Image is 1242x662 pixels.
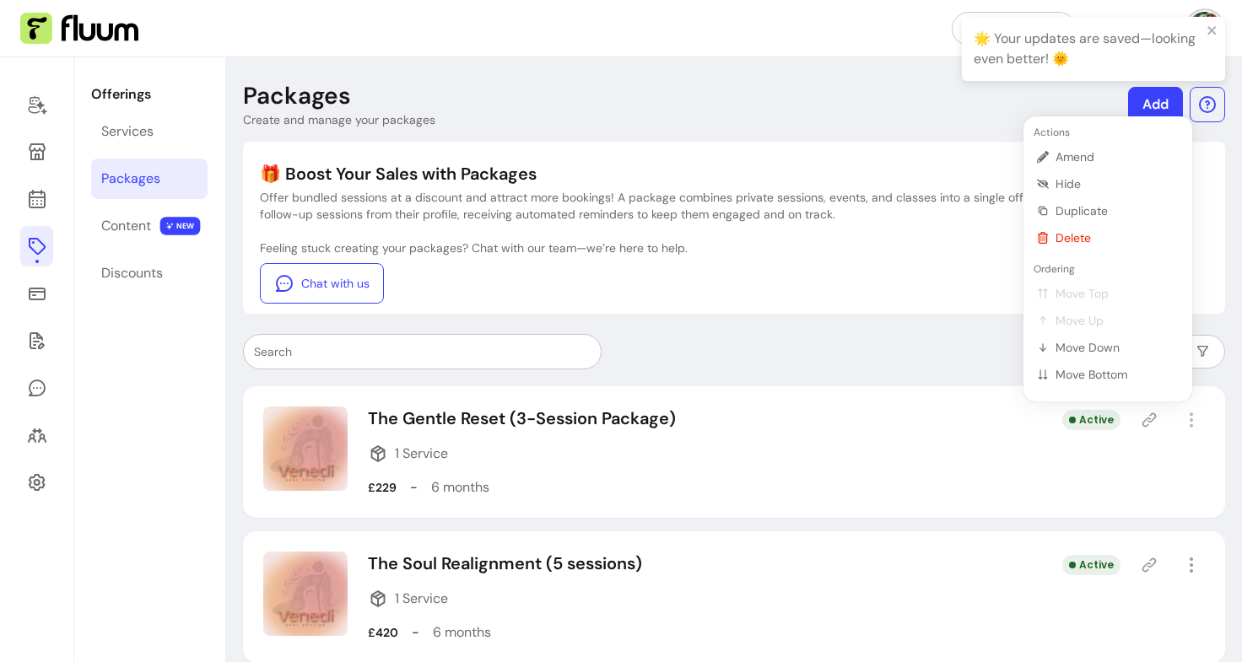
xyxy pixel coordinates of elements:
[395,444,448,464] span: 1 Service
[1188,12,1222,46] img: avatar
[1056,366,1179,383] span: Move Bottom
[974,29,1201,69] div: 🌟 Your updates are saved—looking even better! 🌞
[368,479,397,496] p: £229
[1056,202,1179,219] span: Duplicate
[368,406,676,430] p: The Gentle Reset (3-Session Package)
[20,368,53,408] a: My Messages
[243,81,351,111] p: Packages
[101,216,151,236] div: Content
[368,552,642,575] p: The Soul Realignment (5 sessions)
[20,415,53,455] a: Clients
[1056,148,1179,165] span: Amend
[1062,555,1120,575] div: Active
[260,189,1208,223] p: Offer bundled sessions at a discount and attract more bookings! A package combines private sessio...
[1030,126,1070,139] span: Actions
[1056,339,1179,356] span: Move Down
[91,84,208,105] p: Offerings
[412,622,419,643] p: -
[20,13,138,45] img: Fluum Logo
[101,169,160,189] div: Packages
[101,263,163,283] div: Discounts
[433,622,491,643] p: 6 months
[260,162,1208,186] p: 🎁 Boost Your Sales with Packages
[260,263,384,304] a: Chat with us
[431,477,489,498] p: 6 months
[368,624,398,641] p: £420
[263,552,348,636] img: Image of The Soul Realignment (5 sessions)
[1062,410,1120,430] div: Active
[1030,262,1075,276] span: Ordering
[410,477,418,498] p: -
[395,589,448,609] span: 1 Service
[160,217,201,235] span: NEW
[1056,229,1179,246] span: Delete
[91,159,208,199] a: Packages
[20,462,53,503] a: Settings
[1128,87,1183,122] a: Add
[91,111,208,152] a: Services
[260,240,1208,256] p: Feeling stuck creating your packages? Chat with our team—we’re here to help.
[20,84,53,125] a: Home
[254,343,591,360] input: Search
[1056,175,1179,192] span: Hide
[20,320,53,361] a: Forms
[91,253,208,293] a: Discounts
[20,132,53,172] a: My Page
[20,273,53,314] a: Sales
[243,111,435,128] p: Create and manage your packages
[91,206,208,246] a: Content
[20,226,53,266] a: Offerings
[952,12,1076,46] a: Refer & Earn
[1207,24,1218,37] button: close
[101,121,154,142] div: Services
[20,179,53,219] a: Calendar
[263,406,348,491] img: Image of The Gentle Reset (3-Session Package)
